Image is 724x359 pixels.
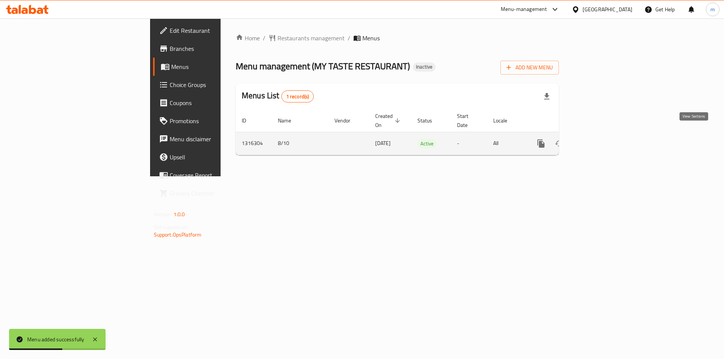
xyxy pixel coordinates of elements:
[242,116,256,125] span: ID
[154,222,189,232] span: Get support on:
[334,116,360,125] span: Vendor
[153,130,271,148] a: Menu disclaimer
[493,116,517,125] span: Locale
[153,166,271,184] a: Coverage Report
[170,98,265,107] span: Coupons
[153,184,271,202] a: Grocery Checklist
[362,34,380,43] span: Menus
[170,116,265,125] span: Promotions
[170,134,265,144] span: Menu disclaimer
[154,209,172,219] span: Version:
[550,134,568,153] button: Change Status
[236,34,559,43] nav: breadcrumb
[153,40,271,58] a: Branches
[272,132,328,155] td: 8/10
[278,34,345,43] span: Restaurants management
[27,335,84,344] div: Menu added successfully
[153,112,271,130] a: Promotions
[170,189,265,198] span: Grocery Checklist
[532,134,550,153] button: more
[526,109,610,132] th: Actions
[236,109,610,155] table: enhanced table
[710,5,715,14] span: m
[153,94,271,112] a: Coupons
[171,62,265,71] span: Menus
[153,148,271,166] a: Upsell
[413,63,436,72] div: Inactive
[170,171,265,180] span: Coverage Report
[282,93,314,100] span: 1 record(s)
[153,58,271,76] a: Menus
[170,26,265,35] span: Edit Restaurant
[500,61,559,75] button: Add New Menu
[375,112,402,130] span: Created On
[417,139,437,148] span: Active
[501,5,547,14] div: Menu-management
[375,138,391,148] span: [DATE]
[417,116,442,125] span: Status
[583,5,632,14] div: [GEOGRAPHIC_DATA]
[278,116,301,125] span: Name
[457,112,478,130] span: Start Date
[170,80,265,89] span: Choice Groups
[451,132,487,155] td: -
[153,76,271,94] a: Choice Groups
[173,209,185,219] span: 1.0.0
[417,139,437,148] div: Active
[348,34,350,43] li: /
[506,63,553,72] span: Add New Menu
[413,64,436,70] span: Inactive
[170,44,265,53] span: Branches
[268,34,345,43] a: Restaurants management
[487,132,526,155] td: All
[236,58,410,75] span: Menu management ( MY TASTE RESTAURANT )
[242,90,314,102] h2: Menus List
[153,21,271,40] a: Edit Restaurant
[154,230,202,240] a: Support.OpsPlatform
[170,153,265,162] span: Upsell
[281,90,314,102] div: Total records count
